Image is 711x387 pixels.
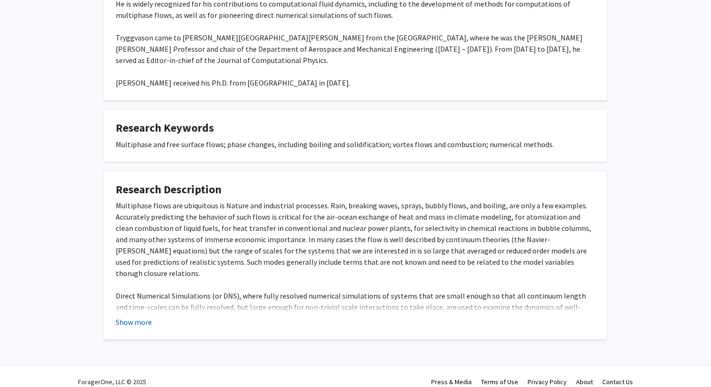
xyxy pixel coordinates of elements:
[116,121,595,135] h4: Research Keywords
[116,139,595,150] div: Multiphase and free surface flows; phase changes, including boiling and solidification; vortex fl...
[116,316,152,328] button: Show more
[528,378,567,386] a: Privacy Policy
[481,378,518,386] a: Terms of Use
[7,345,40,380] iframe: Chat
[576,378,593,386] a: About
[431,378,472,386] a: Press & Media
[116,183,595,197] h4: Research Description
[602,378,633,386] a: Contact Us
